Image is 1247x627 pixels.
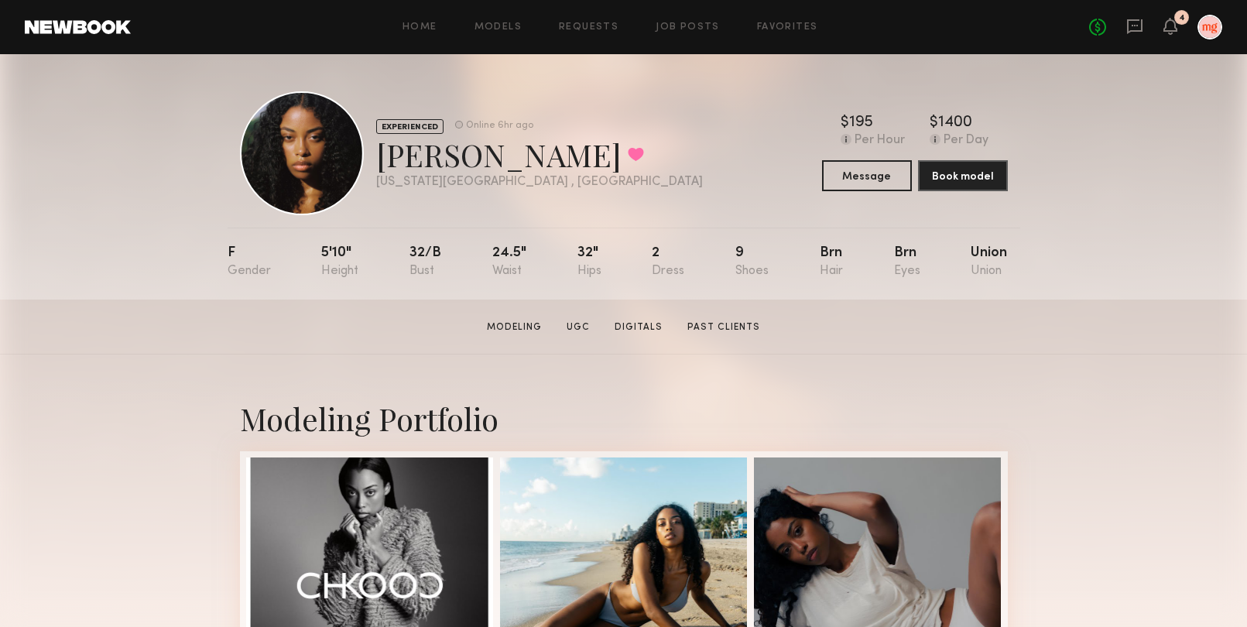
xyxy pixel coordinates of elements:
div: 32" [577,246,601,278]
button: Book model [918,160,1008,191]
a: UGC [560,320,596,334]
div: $ [930,115,938,131]
a: Models [474,22,522,33]
div: Brn [894,246,920,278]
div: Per Hour [855,134,905,148]
div: [PERSON_NAME] [376,134,703,175]
div: EXPERIENCED [376,119,444,134]
div: 1400 [938,115,972,131]
div: 2 [652,246,684,278]
button: Message [822,160,912,191]
a: Requests [559,22,618,33]
a: Digitals [608,320,669,334]
div: Brn [820,246,843,278]
div: F [228,246,271,278]
div: Online 6hr ago [466,121,533,131]
div: Union [971,246,1007,278]
a: Favorites [757,22,818,33]
div: $ [841,115,849,131]
a: Home [403,22,437,33]
div: [US_STATE][GEOGRAPHIC_DATA] , [GEOGRAPHIC_DATA] [376,176,703,189]
div: 32/b [409,246,441,278]
div: 24.5" [492,246,526,278]
div: Modeling Portfolio [240,398,1008,439]
div: 4 [1179,14,1185,22]
a: Job Posts [656,22,720,33]
div: 195 [849,115,873,131]
a: Past Clients [681,320,766,334]
a: Modeling [481,320,548,334]
div: 9 [735,246,769,278]
div: Per Day [944,134,988,148]
div: 5'10" [321,246,358,278]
